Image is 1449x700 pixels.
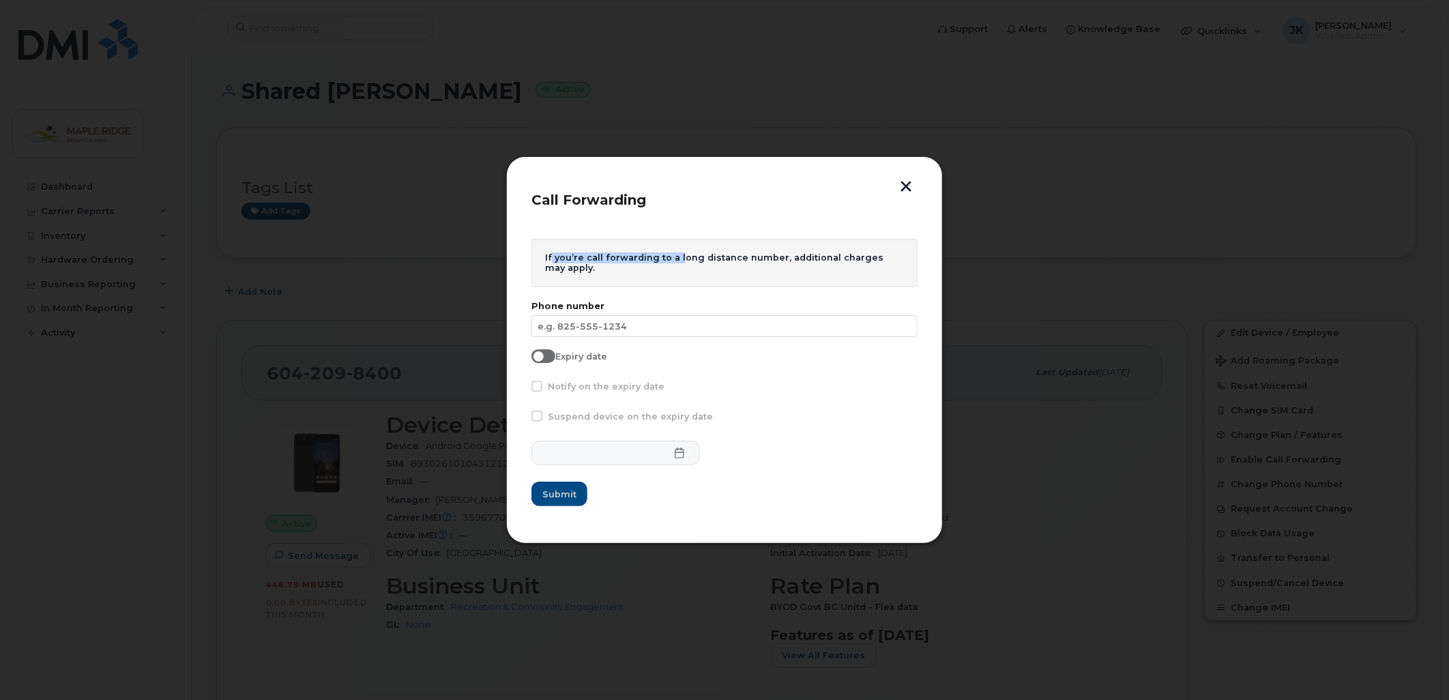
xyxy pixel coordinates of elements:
[531,192,646,208] span: Call Forwarding
[531,482,587,506] button: Submit
[531,239,918,287] div: If you’re call forwarding to a long distance number, additional charges may apply.
[542,488,576,501] span: Submit
[531,349,542,360] input: Expiry date
[531,315,918,337] input: e.g. 825-555-1234
[531,301,918,311] label: Phone number
[555,351,607,362] span: Expiry date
